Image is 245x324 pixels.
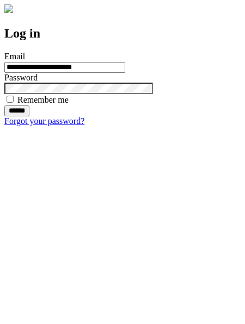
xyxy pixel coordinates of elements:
label: Password [4,73,38,82]
img: logo-4e3dc11c47720685a147b03b5a06dd966a58ff35d612b21f08c02c0306f2b779.png [4,4,13,13]
a: Forgot your password? [4,116,84,126]
label: Email [4,52,25,61]
label: Remember me [17,95,69,104]
h2: Log in [4,26,241,41]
